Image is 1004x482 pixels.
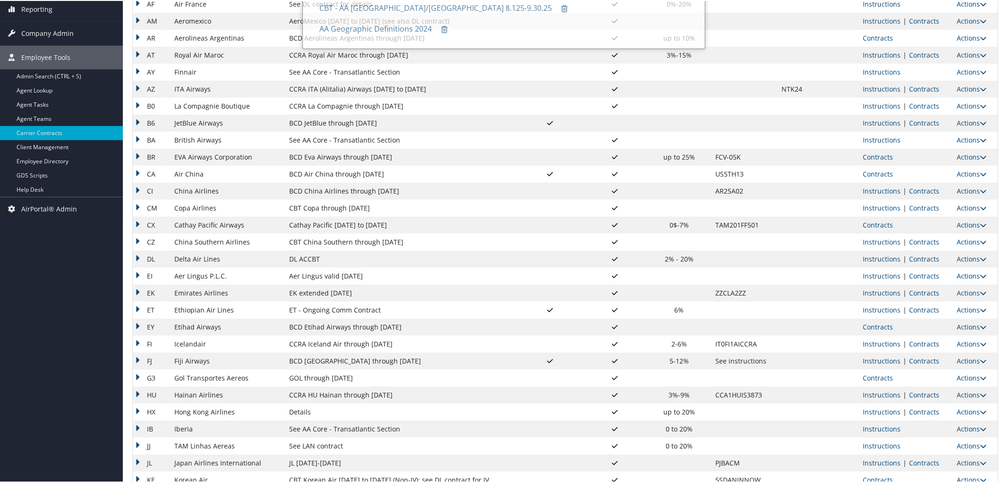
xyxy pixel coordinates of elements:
[863,169,893,178] a: View Contracts
[648,216,711,233] td: 0$-7%
[957,186,987,194] a: Actions
[777,80,858,97] td: NTK24
[170,233,284,250] td: China Southern Airlines
[901,271,909,279] span: |
[648,148,711,165] td: up to 25%
[901,457,909,466] span: |
[909,237,939,245] a: View Contracts
[957,101,987,110] a: Actions
[170,301,284,318] td: Ethiopian Air Lines
[909,406,939,415] a: View Contracts
[957,457,987,466] a: Actions
[133,318,170,335] td: EY
[437,20,452,37] a: Remove contract
[170,97,284,114] td: La Compagnie Boutique
[170,369,284,386] td: Gol Transportes Aereos
[863,440,901,449] a: View Ticketing Instructions
[863,457,901,466] a: View Ticketing Instructions
[284,165,519,182] td: BCD Air China through [DATE]
[957,254,987,262] a: Actions
[863,50,901,59] a: View Ticketing Instructions
[170,250,284,267] td: Delta Air Lines
[284,420,519,437] td: See AA Core - Transatlantic Section
[863,372,893,381] a: View Contracts
[957,372,987,381] a: Actions
[284,250,519,267] td: DL ACCBT
[957,237,987,245] a: Actions
[711,165,777,182] td: US5TH13
[863,118,901,127] a: View Ticketing Instructions
[170,403,284,420] td: Hong Kong Airlines
[133,335,170,352] td: FI
[284,199,519,216] td: CBT Copa through [DATE]
[863,84,901,93] a: View Ticketing Instructions
[909,304,939,313] a: View Contracts
[957,84,987,93] a: Actions
[133,29,170,46] td: AR
[133,267,170,284] td: EI
[957,135,987,144] a: Actions
[133,165,170,182] td: CA
[909,338,939,347] a: View Contracts
[284,114,519,131] td: BCD JetBlue through [DATE]
[170,114,284,131] td: JetBlue Airways
[170,437,284,454] td: TAM Linhas Aereas
[957,406,987,415] a: Actions
[909,254,939,262] a: View Contracts
[863,406,901,415] a: View Ticketing Instructions
[909,50,939,59] a: View Contracts
[901,203,909,211] span: |
[133,250,170,267] td: DL
[863,254,901,262] a: View Ticketing Instructions
[901,50,909,59] span: |
[711,454,777,471] td: PJBACM
[170,80,284,97] td: ITA Airways
[901,406,909,415] span: |
[863,101,901,110] a: View Ticketing Instructions
[170,267,284,284] td: Aer Lingus P.L.C.
[909,16,939,25] a: View Contracts
[648,403,711,420] td: up to 20%
[909,84,939,93] a: View Contracts
[170,335,284,352] td: Icelandair
[863,338,901,347] a: View Ticketing Instructions
[284,369,519,386] td: GOL through [DATE]
[284,46,519,63] td: CCRA Royal Air Maroc through [DATE]
[863,389,901,398] a: View Ticketing Instructions
[170,386,284,403] td: Hainan Airlines
[901,355,909,364] span: |
[648,250,711,267] td: 2% - 20%
[648,46,711,63] td: 3%-15%
[711,284,777,301] td: ZZCLA2ZZ
[170,63,284,80] td: Finnair
[957,220,987,228] a: Actions
[863,203,901,211] a: View Ticketing Instructions
[21,21,74,44] span: Company Admin
[909,203,939,211] a: View Contracts
[648,437,711,454] td: 0 to 20%
[648,301,711,318] td: 6%
[648,420,711,437] td: 0 to 20%
[284,352,519,369] td: BCD [GEOGRAPHIC_DATA] through [DATE]
[133,369,170,386] td: G3
[863,355,901,364] a: View Ticketing Instructions
[901,101,909,110] span: |
[863,186,901,194] a: View Ticketing Instructions
[957,423,987,432] a: Actions
[133,233,170,250] td: CZ
[133,182,170,199] td: CI
[133,437,170,454] td: JJ
[957,118,987,127] a: Actions
[284,148,519,165] td: BCD Eva Airways through [DATE]
[957,288,987,296] a: Actions
[957,271,987,279] a: Actions
[170,131,284,148] td: British Airways
[170,454,284,471] td: Japan Airlines International
[711,216,777,233] td: TAM201FF501
[909,355,939,364] a: View Contracts
[863,220,893,228] a: View Contracts
[711,148,777,165] td: FCV-05K
[648,386,711,403] td: 3%-9%
[909,186,939,194] a: View Contracts
[901,84,909,93] span: |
